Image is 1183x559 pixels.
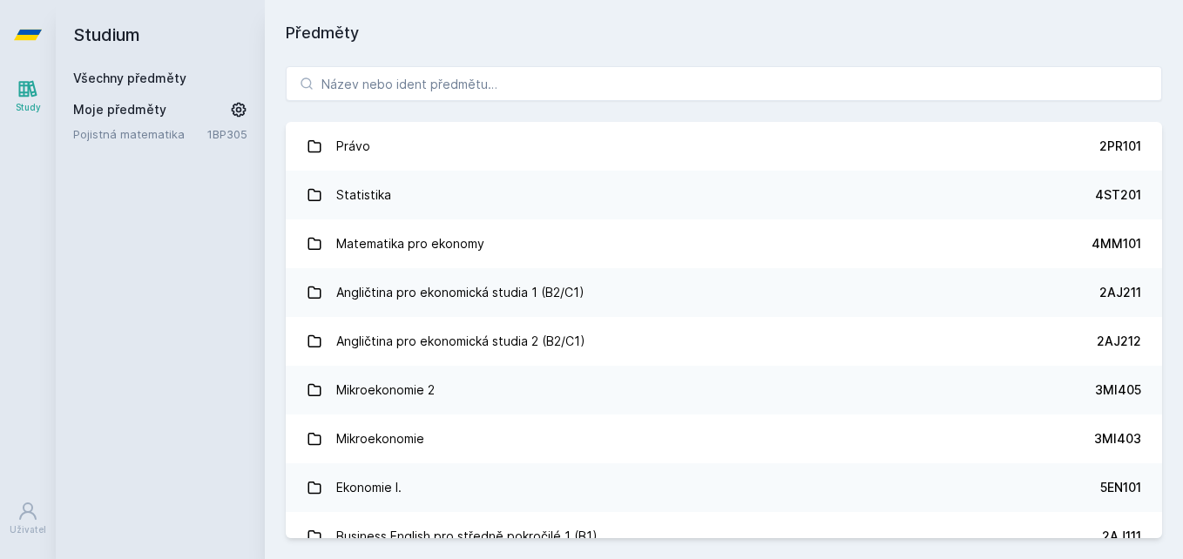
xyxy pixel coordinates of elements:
div: Angličtina pro ekonomická studia 2 (B2/C1) [336,324,585,359]
a: Pojistná matematika [73,125,207,143]
a: Statistika 4ST201 [286,171,1162,219]
div: Business English pro středně pokročilé 1 (B1) [336,519,598,554]
span: Moje předměty [73,101,166,118]
div: 3MI403 [1094,430,1141,448]
a: Právo 2PR101 [286,122,1162,171]
div: Ekonomie I. [336,470,402,505]
div: 2PR101 [1099,138,1141,155]
div: 5EN101 [1100,479,1141,496]
a: Angličtina pro ekonomická studia 2 (B2/C1) 2AJ212 [286,317,1162,366]
div: 2AJ111 [1102,528,1141,545]
div: 4MM101 [1092,235,1141,253]
div: 2AJ211 [1099,284,1141,301]
a: Study [3,70,52,123]
div: Mikroekonomie [336,421,424,456]
h1: Předměty [286,21,1162,45]
a: Mikroekonomie 2 3MI405 [286,366,1162,414]
div: Mikroekonomie 2 [336,373,435,407]
div: 2AJ212 [1097,333,1141,350]
div: Statistika [336,178,391,212]
a: Uživatel [3,492,52,545]
a: Angličtina pro ekonomická studia 1 (B2/C1) 2AJ211 [286,268,1162,317]
div: Právo [336,129,370,164]
div: Study [16,101,41,114]
a: Ekonomie I. 5EN101 [286,463,1162,512]
div: 4ST201 [1095,186,1141,204]
a: Všechny předměty [73,71,186,85]
div: 3MI405 [1095,381,1141,399]
input: Název nebo ident předmětu… [286,66,1162,101]
a: Matematika pro ekonomy 4MM101 [286,219,1162,268]
a: Mikroekonomie 3MI403 [286,414,1162,463]
a: 1BP305 [207,127,247,141]
div: Matematika pro ekonomy [336,226,484,261]
div: Uživatel [10,523,46,536]
div: Angličtina pro ekonomická studia 1 (B2/C1) [336,275,585,310]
